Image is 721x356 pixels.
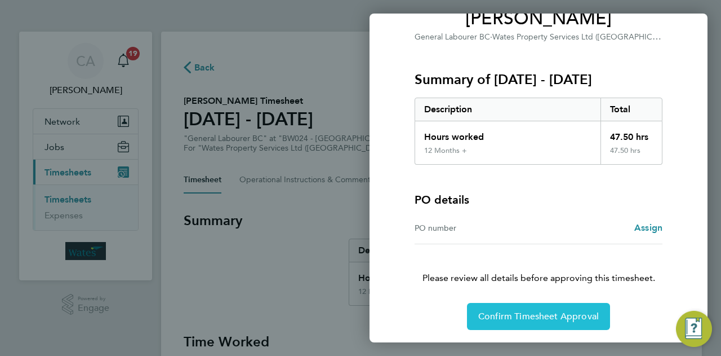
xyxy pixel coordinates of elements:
[415,221,538,235] div: PO number
[401,244,676,285] p: Please review all details before approving this timesheet.
[415,7,662,30] span: [PERSON_NAME]
[415,98,662,165] div: Summary of 23 - 29 Aug 2025
[478,311,599,322] span: Confirm Timesheet Approval
[634,221,662,235] a: Assign
[415,121,600,146] div: Hours worked
[490,32,492,42] span: ·
[424,146,467,155] div: 12 Months +
[467,303,610,330] button: Confirm Timesheet Approval
[600,121,662,146] div: 47.50 hrs
[415,192,469,208] h4: PO details
[600,146,662,164] div: 47.50 hrs
[415,98,600,121] div: Description
[492,31,680,42] span: Wates Property Services Ltd ([GEOGRAPHIC_DATA])
[676,311,712,347] button: Engage Resource Center
[415,32,490,42] span: General Labourer BC
[634,222,662,233] span: Assign
[415,71,662,89] h3: Summary of [DATE] - [DATE]
[600,98,662,121] div: Total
